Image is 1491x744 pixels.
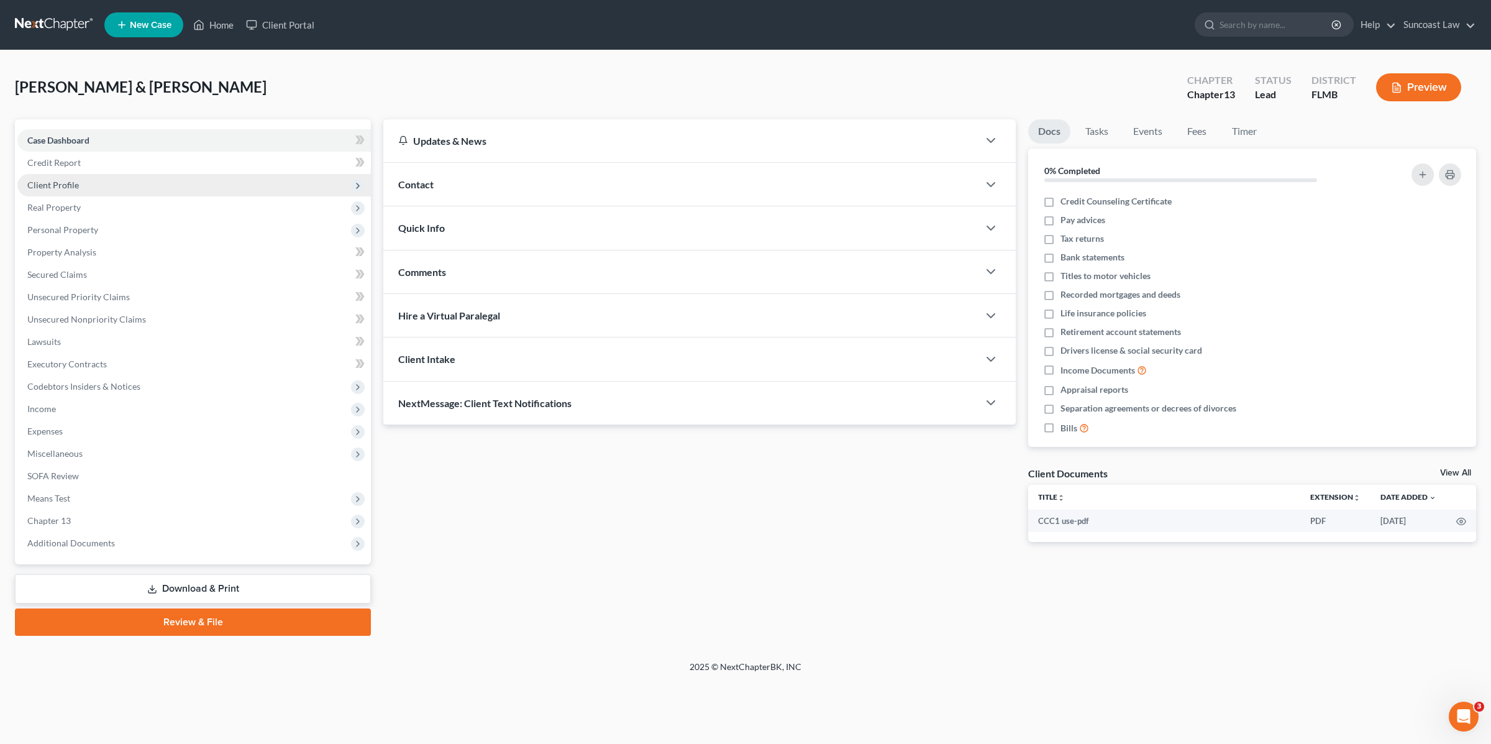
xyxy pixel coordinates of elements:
[27,314,146,324] span: Unsecured Nonpriority Claims
[1310,492,1361,502] a: Extensionunfold_more
[1429,494,1436,502] i: expand_more
[1028,119,1070,144] a: Docs
[17,353,371,375] a: Executory Contracts
[1222,119,1267,144] a: Timer
[1060,422,1077,434] span: Bills
[1060,344,1202,357] span: Drivers license & social security card
[17,465,371,487] a: SOFA Review
[1038,492,1065,502] a: Titleunfold_more
[27,515,71,526] span: Chapter 13
[1353,494,1361,502] i: unfold_more
[1060,307,1146,319] span: Life insurance policies
[27,381,140,392] span: Codebtors Insiders & Notices
[17,331,371,353] a: Lawsuits
[1060,251,1124,264] span: Bank statements
[1044,165,1100,176] strong: 0% Completed
[130,21,171,30] span: New Case
[1449,702,1479,732] iframe: Intercom live chat
[240,14,321,36] a: Client Portal
[1255,73,1292,88] div: Status
[398,310,500,321] span: Hire a Virtual Paralegal
[27,292,130,302] span: Unsecured Priority Claims
[1440,469,1471,477] a: View All
[1300,510,1370,532] td: PDF
[1255,88,1292,102] div: Lead
[27,403,56,414] span: Income
[1177,119,1217,144] a: Fees
[1060,383,1128,396] span: Appraisal reports
[27,471,79,481] span: SOFA Review
[398,397,572,409] span: NextMessage: Client Text Notifications
[27,538,115,548] span: Additional Documents
[27,448,83,459] span: Miscellaneous
[398,134,964,147] div: Updates & News
[17,308,371,331] a: Unsecured Nonpriority Claims
[1311,88,1356,102] div: FLMB
[1028,467,1108,480] div: Client Documents
[398,222,445,234] span: Quick Info
[1057,494,1065,502] i: unfold_more
[27,359,107,369] span: Executory Contracts
[17,152,371,174] a: Credit Report
[1354,14,1396,36] a: Help
[1060,232,1104,245] span: Tax returns
[1060,402,1236,415] span: Separation agreements or decrees of divorces
[1060,364,1135,377] span: Income Documents
[1123,119,1172,144] a: Events
[1060,270,1151,282] span: Titles to motor vehicles
[1220,13,1333,36] input: Search by name...
[1380,492,1436,502] a: Date Added expand_more
[27,426,63,436] span: Expenses
[17,241,371,264] a: Property Analysis
[1376,73,1461,101] button: Preview
[1060,214,1105,226] span: Pay advices
[27,247,96,257] span: Property Analysis
[1311,73,1356,88] div: District
[1060,288,1180,301] span: Recorded mortgages and deeds
[1187,73,1235,88] div: Chapter
[17,264,371,286] a: Secured Claims
[27,135,89,145] span: Case Dashboard
[398,178,434,190] span: Contact
[1187,88,1235,102] div: Chapter
[391,661,1100,683] div: 2025 © NextChapterBK, INC
[27,336,61,347] span: Lawsuits
[27,493,70,503] span: Means Test
[27,202,81,213] span: Real Property
[27,224,98,235] span: Personal Property
[398,353,455,365] span: Client Intake
[1224,88,1235,100] span: 13
[15,574,371,604] a: Download & Print
[1397,14,1475,36] a: Suncoast Law
[1060,326,1181,338] span: Retirement account statements
[27,269,87,280] span: Secured Claims
[187,14,240,36] a: Home
[398,266,446,278] span: Comments
[1075,119,1118,144] a: Tasks
[17,129,371,152] a: Case Dashboard
[15,78,267,96] span: [PERSON_NAME] & [PERSON_NAME]
[27,180,79,190] span: Client Profile
[1474,702,1484,712] span: 3
[1370,510,1446,532] td: [DATE]
[27,157,81,168] span: Credit Report
[17,286,371,308] a: Unsecured Priority Claims
[1028,510,1300,532] td: CCC1 use-pdf
[1060,195,1172,208] span: Credit Counseling Certificate
[15,609,371,636] a: Review & File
